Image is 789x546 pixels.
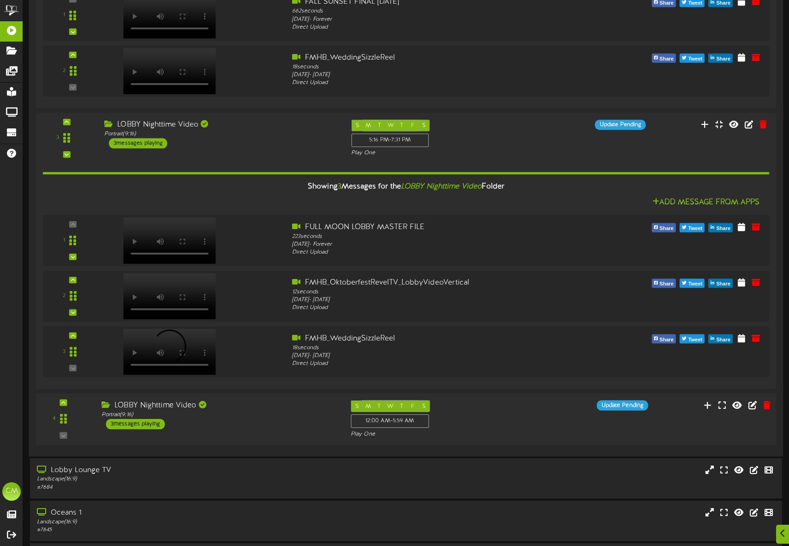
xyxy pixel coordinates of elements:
[351,134,429,147] div: 5:16 PM - 7:31 PM
[714,335,732,345] span: Share
[657,224,675,234] span: Share
[680,223,705,232] button: Tweet
[292,334,581,344] div: FMHB_WeddingSizzleReel
[687,54,704,64] span: Tweet
[400,122,403,129] span: T
[106,419,165,429] div: 3 messages playing
[652,334,676,344] button: Share
[365,403,371,410] span: M
[351,150,522,158] div: Play One
[411,403,414,410] span: F
[400,403,403,410] span: T
[680,54,705,63] button: Tweet
[292,79,581,87] div: Direct Upload
[411,122,414,129] span: F
[351,414,429,428] div: 12:00 AM - 5:59 AM
[292,304,581,312] div: Direct Upload
[708,223,733,232] button: Share
[401,182,482,191] i: LOBBY Nighttime Video
[292,360,581,368] div: Direct Upload
[292,352,581,360] div: [DATE] - [DATE]
[292,16,581,24] div: [DATE] - Forever
[388,122,394,129] span: W
[292,297,581,304] div: [DATE] - [DATE]
[37,508,336,518] div: Oceans 1
[387,403,394,410] span: W
[714,224,732,234] span: Share
[37,465,336,476] div: Lobby Lounge TV
[680,334,705,344] button: Tweet
[292,249,581,256] div: Direct Upload
[708,54,733,63] button: Share
[687,335,704,345] span: Tweet
[714,54,732,64] span: Share
[422,122,425,129] span: S
[652,54,676,63] button: Share
[657,279,675,290] span: Share
[102,411,337,419] div: Portrait ( 9:16 )
[104,120,337,130] div: LOBBY Nighttime Video
[365,122,371,129] span: M
[708,279,733,288] button: Share
[37,518,336,526] div: Landscape ( 16:9 )
[37,484,336,491] div: # 7684
[652,223,676,232] button: Share
[292,241,581,249] div: [DATE] - Forever
[37,526,336,534] div: # 7645
[104,130,337,138] div: Portrait ( 9:16 )
[292,222,581,233] div: FULL MOON LOBBY MASTER FILE
[422,403,425,410] span: S
[292,344,581,352] div: 18 seconds
[714,279,732,290] span: Share
[377,403,381,410] span: T
[597,400,648,411] div: Update Pending
[292,24,581,31] div: Direct Upload
[657,335,675,345] span: Share
[292,71,581,79] div: [DATE] - [DATE]
[37,475,336,483] div: Landscape ( 16:9 )
[292,53,581,63] div: FMHB_WeddingSizzleReel
[650,197,763,208] button: Add Message From Apps
[36,177,777,197] div: Showing Messages for the Folder
[355,403,359,410] span: S
[292,63,581,71] div: 18 seconds
[351,431,524,438] div: Play One
[292,288,581,296] div: 12 seconds
[338,182,341,191] span: 3
[652,279,676,288] button: Share
[708,334,733,344] button: Share
[292,233,581,241] div: 223 seconds
[356,122,359,129] span: S
[687,279,704,290] span: Tweet
[378,122,381,129] span: T
[680,279,705,288] button: Tweet
[595,120,646,130] div: Update Pending
[657,54,675,64] span: Share
[292,278,581,288] div: FMHB_OktoberfestRevelTV_LobbyVideoVertical
[109,139,167,149] div: 3 messages playing
[102,400,337,411] div: LOBBY Nighttime Video
[2,482,21,501] div: CM
[292,8,581,16] div: 662 seconds
[687,224,704,234] span: Tweet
